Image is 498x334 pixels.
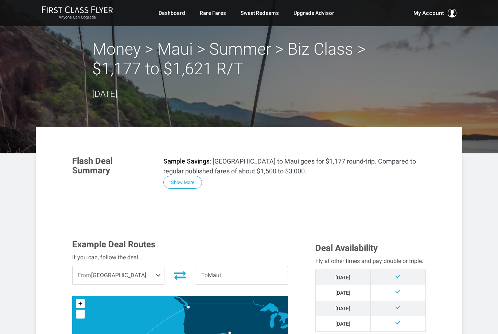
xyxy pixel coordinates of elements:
[42,15,113,20] small: Anyone Can Upgrade
[42,6,113,13] img: First Class Flyer
[293,7,334,20] a: Upgrade Advisor
[413,9,456,17] button: My Account
[413,9,444,17] span: My Account
[163,157,210,165] strong: Sample Savings
[72,239,155,249] span: Example Deal Routes
[200,7,226,20] a: Rare Fares
[315,256,426,266] div: Fly at other times and pay double or triple.
[42,6,113,20] a: First Class FlyerAnyone Can Upgrade
[201,272,208,279] span: To
[315,301,370,316] td: [DATE]
[163,176,202,189] button: Show More
[78,272,91,279] span: From
[315,285,370,300] td: [DATE]
[73,266,164,284] span: [GEOGRAPHIC_DATA]
[315,270,370,285] td: [DATE]
[315,316,370,332] td: [DATE]
[241,7,279,20] a: Sweet Redeems
[72,156,152,176] h3: Flash Deal Summary
[92,39,406,79] h2: Money > Maui > Summer > Biz Class > $1,177 to $1,621 R/T
[163,156,426,176] p: : [GEOGRAPHIC_DATA] to Maui goes for $1,177 round-trip. Compared to regular published fares of ab...
[72,253,288,262] div: If you can, follow the deal…
[159,7,185,20] a: Dashboard
[196,266,288,284] span: Maui
[436,312,491,330] iframe: Opens a widget where you can find more information
[170,267,190,283] button: Invert Route Direction
[315,243,378,253] span: Deal Availability
[92,89,117,99] time: [DATE]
